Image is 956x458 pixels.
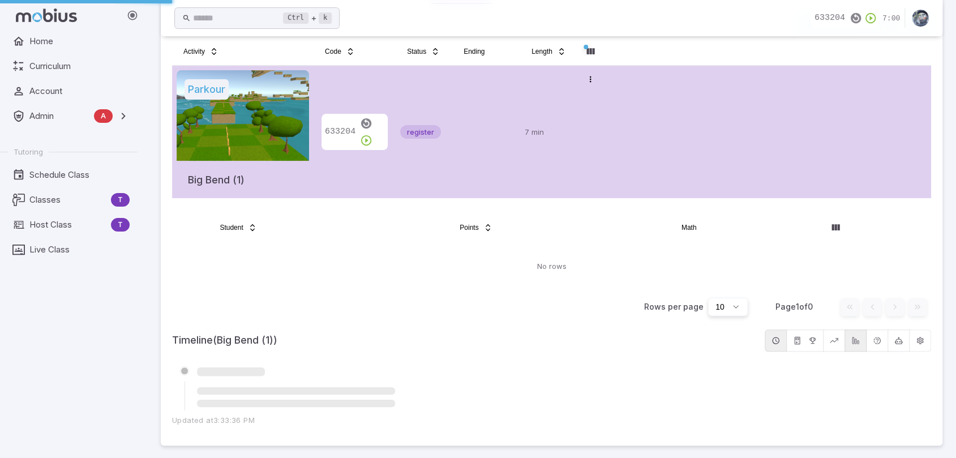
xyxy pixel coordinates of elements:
span: Tutoring [14,147,43,157]
span: Ending [464,47,485,56]
button: Hide game points and stage display [823,329,845,352]
p: Rows per page [644,301,704,313]
span: Student [220,223,243,232]
button: Start Activity [359,132,374,149]
button: Length [525,42,573,61]
span: A [94,110,113,122]
button: Math [675,219,704,237]
button: Column visibility [581,42,599,61]
button: Hide other events [909,329,931,352]
button: Resend Code [848,10,863,27]
span: Status [407,47,426,56]
span: Activity [183,47,205,56]
span: Length [531,47,552,56]
button: Activity [177,42,225,61]
button: Resend Code [359,115,374,132]
div: Page 1 of 0 [766,301,822,313]
span: Home [29,35,130,48]
span: Live Class [29,243,130,256]
button: Points [453,219,499,237]
h5: Big Bend (1) [188,161,245,188]
span: Code [325,47,341,56]
span: Account [29,85,130,97]
span: Host Class [29,219,106,231]
img: andrew.jpg [912,10,929,27]
button: Show event time [765,329,787,352]
span: T [111,194,130,206]
div: Join Code - Students can join by entering this code [321,114,388,150]
p: No rows [177,260,927,272]
span: Points [460,223,478,232]
button: Status [400,42,447,61]
button: Student [213,219,263,237]
button: Code [318,42,362,61]
p: 633204 [321,126,355,138]
span: T [111,219,130,230]
button: Hide math questions [866,329,888,352]
span: Updated at 3:33:36 PM [172,415,931,425]
div: + [283,11,332,25]
h5: Timeline (Big Bend (1)) [172,332,760,348]
button: Hide game actions and leaderboard changes [786,329,824,352]
h5: Parkour [185,79,229,100]
kbd: Ctrl [283,12,308,24]
kbd: k [319,12,332,24]
span: Admin [29,110,89,122]
span: Schedule Class [29,169,130,181]
span: Classes [29,194,106,206]
div: Join Code - Students can join by entering this code [811,8,879,28]
button: Ending [457,42,491,61]
p: 7 min [525,70,572,194]
button: Show game resource display [844,329,867,352]
button: Start Activity [863,10,878,27]
button: Column visibility [826,219,844,237]
p: Time Remaining [882,13,900,24]
button: Hide math hint usage [888,329,910,352]
span: Curriculum [29,60,130,72]
span: register [400,126,441,138]
p: 633204 [811,12,845,24]
span: Math [681,223,697,232]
